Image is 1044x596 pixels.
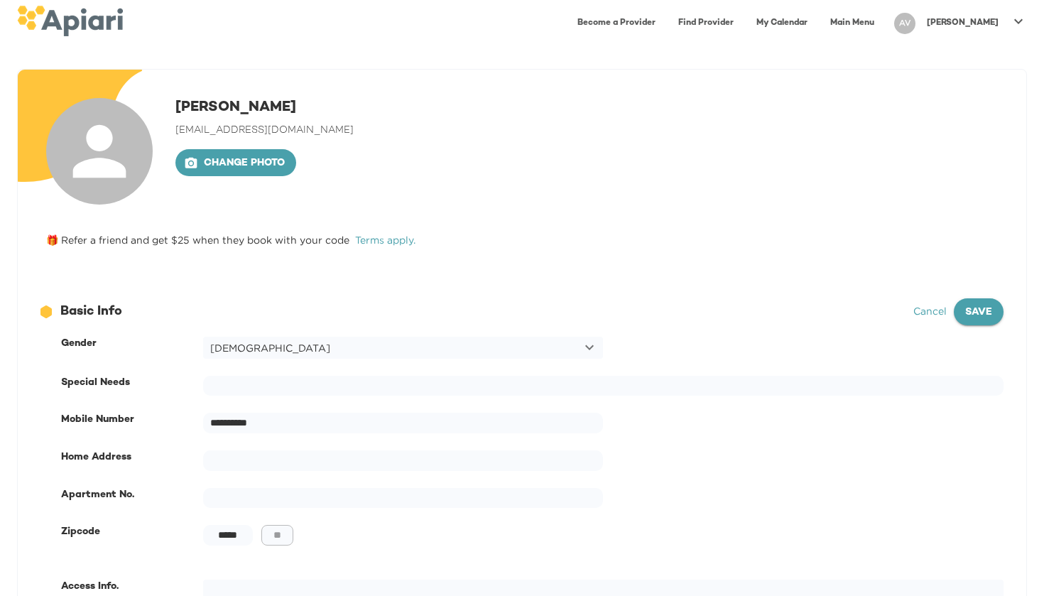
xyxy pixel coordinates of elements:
img: logo [17,6,123,36]
div: AV [894,13,915,34]
a: Become a Provider [569,9,664,38]
a: Find Provider [670,9,742,38]
span: 🎁 Refer a friend and get $25 when they book with your code [46,234,355,245]
div: Access Info. [61,580,203,594]
a: My Calendar [748,9,816,38]
button: Change photo [175,149,296,176]
div: Mobile Number [61,413,203,427]
div: [DEMOGRAPHIC_DATA] [203,337,604,359]
div: Home Address [61,450,203,465]
span: Save [965,304,992,322]
div: Special Needs [61,376,203,390]
a: Terms apply. [355,234,415,245]
div: Basic Info [40,303,913,321]
span: Change photo [187,155,285,173]
span: [EMAIL_ADDRESS][DOMAIN_NAME] [175,125,354,136]
div: Apartment No. [61,488,203,502]
div: Gender [61,337,203,351]
h1: [PERSON_NAME] [175,98,354,118]
div: Zipcode [61,525,203,539]
a: Main Menu [822,9,883,38]
p: [PERSON_NAME] [927,17,999,29]
button: Save [954,298,1004,325]
a: Cancel [913,305,947,316]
